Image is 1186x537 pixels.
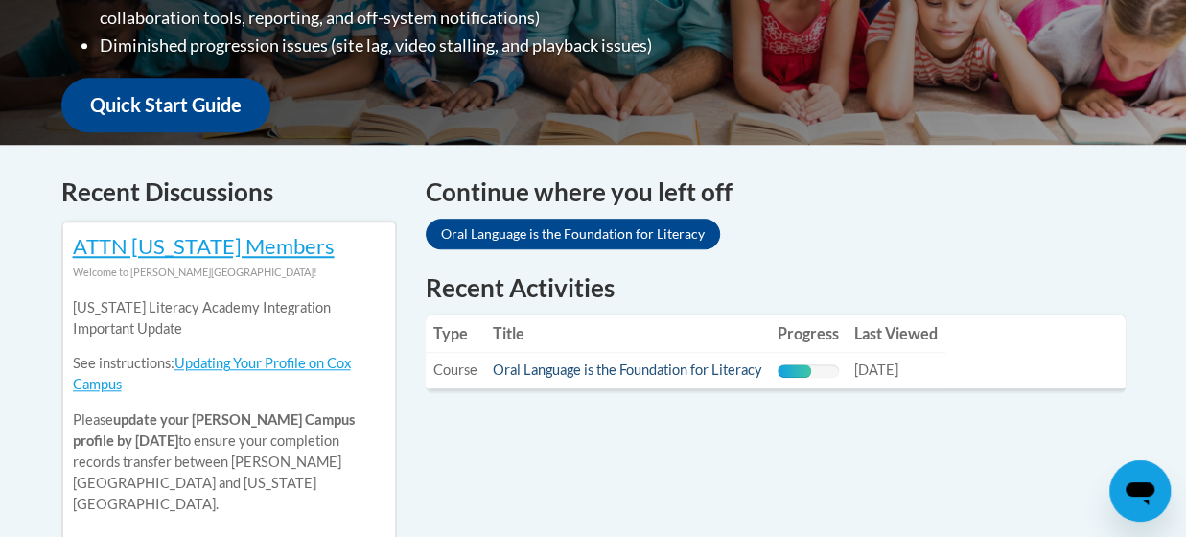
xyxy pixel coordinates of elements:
th: Progress [770,315,847,353]
p: [US_STATE] Literacy Academy Integration Important Update [73,297,385,339]
a: Quick Start Guide [61,78,270,132]
div: Welcome to [PERSON_NAME][GEOGRAPHIC_DATA]! [73,262,385,283]
th: Type [426,315,485,353]
th: Last Viewed [847,315,945,353]
iframe: Button to launch messaging window [1109,460,1171,522]
a: Oral Language is the Foundation for Literacy [493,362,762,378]
a: Oral Language is the Foundation for Literacy [426,219,720,249]
span: [DATE] [854,362,898,378]
b: update your [PERSON_NAME] Campus profile by [DATE] [73,411,355,449]
li: Diminished progression issues (site lag, video stalling, and playback issues) [100,32,756,59]
p: See instructions: [73,353,385,395]
h4: Recent Discussions [61,174,397,211]
h4: Continue where you left off [426,174,1126,211]
a: ATTN [US_STATE] Members [73,233,335,259]
th: Title [485,315,770,353]
div: Please to ensure your completion records transfer between [PERSON_NAME][GEOGRAPHIC_DATA] and [US_... [73,283,385,529]
span: Course [433,362,477,378]
div: Progress, % [778,364,811,378]
a: Updating Your Profile on Cox Campus [73,355,351,392]
h1: Recent Activities [426,270,1126,305]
